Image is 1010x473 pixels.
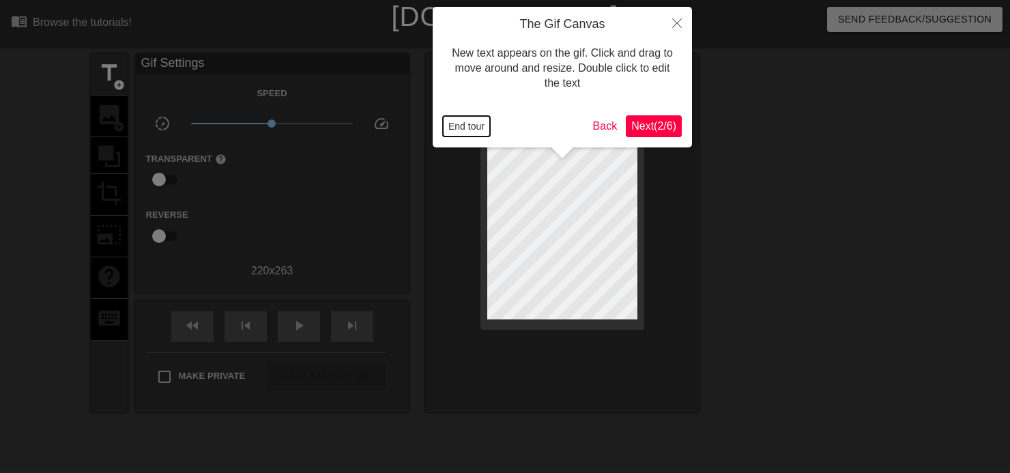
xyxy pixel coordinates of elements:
[588,115,623,137] button: Back
[443,32,682,105] div: New text appears on the gif. Click and drag to move around and resize. Double click to edit the text
[443,116,490,137] button: End tour
[626,115,682,137] button: Next
[662,7,692,38] button: Close
[631,120,676,132] span: Next ( 2 / 6 )
[443,17,682,32] h4: The Gif Canvas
